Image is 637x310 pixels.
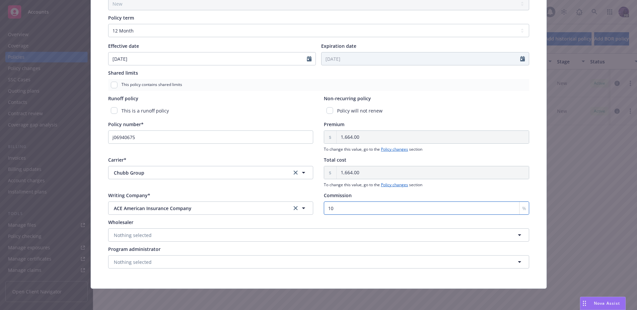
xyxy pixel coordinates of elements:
[337,131,529,143] input: 0.00
[324,182,529,188] span: To change this value, go to the section
[108,79,529,91] div: This policy contains shared limits
[108,255,529,269] button: Nothing selected
[108,15,134,21] span: Policy term
[321,52,520,65] input: MM/DD/YYYY
[381,182,408,188] a: Policy changes
[108,228,529,242] button: Nothing selected
[324,95,371,102] span: Non-recurring policy
[520,56,525,61] svg: Calendar
[108,121,144,127] span: Policy number*
[522,205,526,212] span: %
[292,169,300,177] a: clear selection
[580,297,589,310] div: Drag to move
[108,70,138,76] span: Shared limits
[108,95,138,102] span: Runoff policy
[114,232,152,239] span: Nothing selected
[114,169,281,176] span: Chubb Group
[108,246,161,252] span: Program administrator
[108,157,126,163] span: Carrier*
[108,192,150,198] span: Writing Company*
[292,204,300,212] a: clear selection
[108,219,133,225] span: Wholesaler
[114,259,152,266] span: Nothing selected
[108,52,307,65] input: MM/DD/YYYY
[324,157,346,163] span: Total cost
[114,205,281,212] span: ACE American Insurance Company
[108,105,314,117] div: This is a runoff policy
[324,121,344,127] span: Premium
[594,300,620,306] span: Nova Assist
[324,105,529,117] div: Policy will not renew
[337,166,529,179] input: 0.00
[108,43,139,49] span: Effective date
[580,297,626,310] button: Nova Assist
[381,146,408,152] a: Policy changes
[108,166,314,179] button: Chubb Groupclear selection
[324,146,529,152] span: To change this value, go to the section
[324,192,352,198] span: Commission
[321,43,356,49] span: Expiration date
[307,56,312,61] svg: Calendar
[108,201,314,215] button: ACE American Insurance Companyclear selection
